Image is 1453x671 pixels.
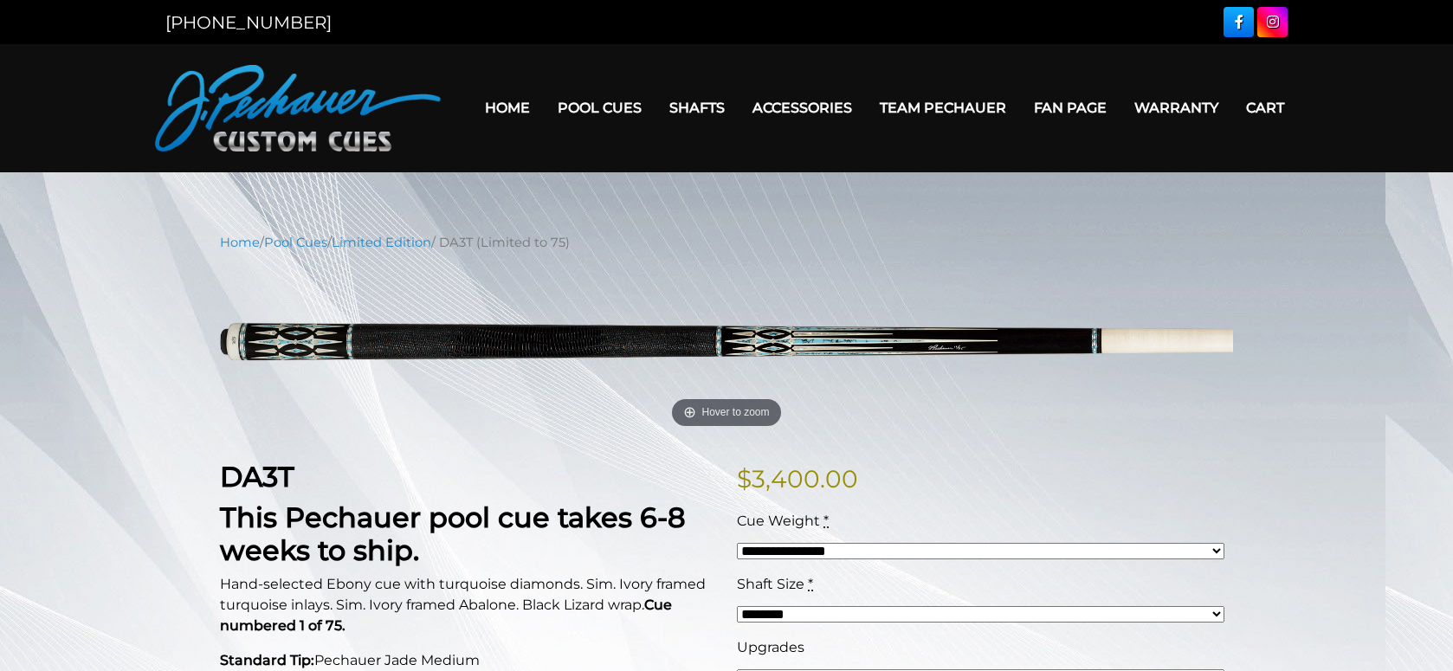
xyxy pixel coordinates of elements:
bdi: 3,400.00 [737,464,858,494]
a: Warranty [1120,86,1232,130]
span: $ [737,464,752,494]
strong: This Pechauer pool cue takes 6-8 weeks to ship. [220,500,686,567]
a: Accessories [739,86,866,130]
img: Pechauer Custom Cues [155,65,441,152]
a: Cart [1232,86,1298,130]
img: DA3T-UPDATED.png [220,265,1233,434]
a: Hover to zoom [220,265,1233,434]
a: Pool Cues [544,86,655,130]
a: Pool Cues [264,235,327,250]
span: Upgrades [737,639,804,655]
span: Cue Weight [737,513,820,529]
strong: DA3T [220,460,294,494]
span: Hand-selected Ebony cue with turquoise diamonds. Sim. Ivory framed turquoise inlays. Sim. Ivory f... [220,576,706,634]
a: Limited Edition [332,235,431,250]
a: [PHONE_NUMBER] [165,12,332,33]
strong: Standard Tip: [220,652,314,668]
nav: Breadcrumb [220,233,1233,252]
span: Shaft Size [737,576,804,592]
a: Shafts [655,86,739,130]
a: Team Pechauer [866,86,1020,130]
a: Home [220,235,260,250]
a: Home [471,86,544,130]
abbr: required [808,576,813,592]
abbr: required [823,513,829,529]
a: Fan Page [1020,86,1120,130]
p: Pechauer Jade Medium [220,650,716,671]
